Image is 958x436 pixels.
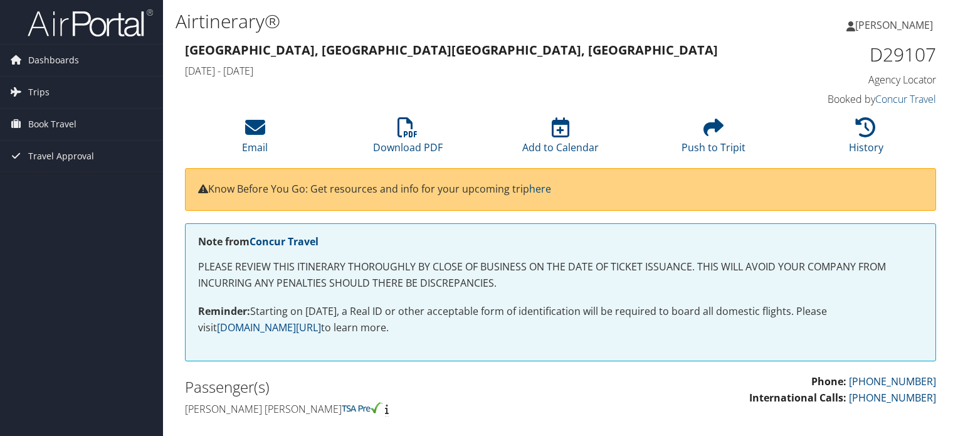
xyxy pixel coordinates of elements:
h4: Booked by [762,92,936,106]
strong: Note from [198,235,318,248]
span: Book Travel [28,109,76,140]
a: Email [242,124,268,154]
p: Know Before You Go: Get resources and info for your upcoming trip [198,181,923,198]
span: [PERSON_NAME] [855,18,933,32]
p: PLEASE REVIEW THIS ITINERARY THOROUGHLY BY CLOSE OF BUSINESS ON THE DATE OF TICKET ISSUANCE. THIS... [198,259,923,291]
h1: D29107 [762,41,936,68]
a: [PERSON_NAME] [846,6,945,44]
span: Trips [28,77,50,108]
span: Dashboards [28,45,79,76]
strong: Phone: [811,375,846,388]
img: tsa-precheck.png [342,402,382,413]
a: [DOMAIN_NAME][URL] [217,321,321,334]
a: [PHONE_NUMBER] [849,375,936,388]
a: Concur Travel [875,92,936,106]
strong: Reminder: [198,304,250,318]
a: History [849,124,883,154]
strong: [GEOGRAPHIC_DATA], [GEOGRAPHIC_DATA] [GEOGRAPHIC_DATA], [GEOGRAPHIC_DATA] [185,41,718,58]
strong: International Calls: [749,391,846,405]
a: [PHONE_NUMBER] [849,391,936,405]
a: Push to Tripit [682,124,745,154]
img: airportal-logo.png [28,8,153,38]
a: here [529,182,551,196]
h1: Airtinerary® [176,8,689,35]
h2: Passenger(s) [185,376,551,398]
a: Concur Travel [250,235,318,248]
span: Travel Approval [28,141,94,172]
h4: Agency Locator [762,73,936,87]
a: Add to Calendar [522,124,599,154]
p: Starting on [DATE], a Real ID or other acceptable form of identification will be required to boar... [198,304,923,336]
h4: [DATE] - [DATE] [185,64,744,78]
a: Download PDF [373,124,443,154]
h4: [PERSON_NAME] [PERSON_NAME] [185,402,551,416]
